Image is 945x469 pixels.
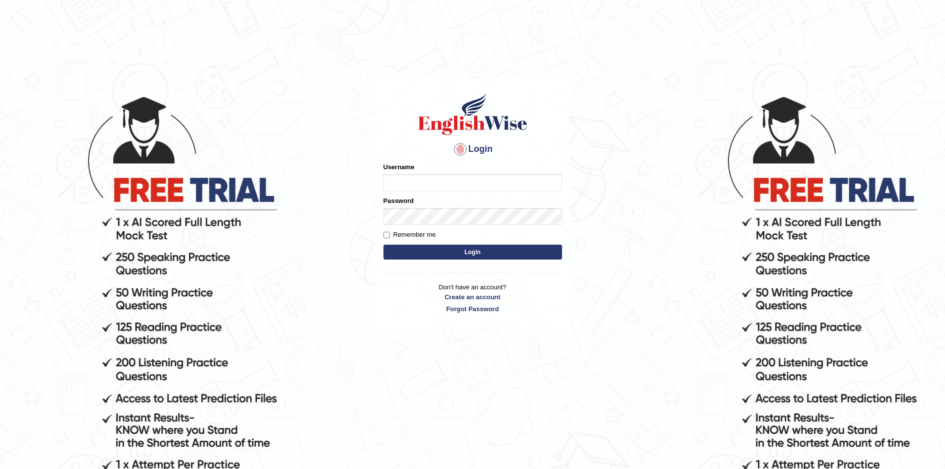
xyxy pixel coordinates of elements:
p: Don't have an account? [383,282,562,313]
label: Remember me [383,230,436,240]
button: Login [383,245,562,260]
a: Create an account [383,292,562,302]
label: Password [383,196,414,205]
label: Username [383,162,415,172]
a: Forgot Password [383,304,562,314]
input: Remember me [383,232,390,238]
img: Logo of English Wise sign in for intelligent practice with AI [416,92,529,136]
h4: Login [383,141,562,157]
